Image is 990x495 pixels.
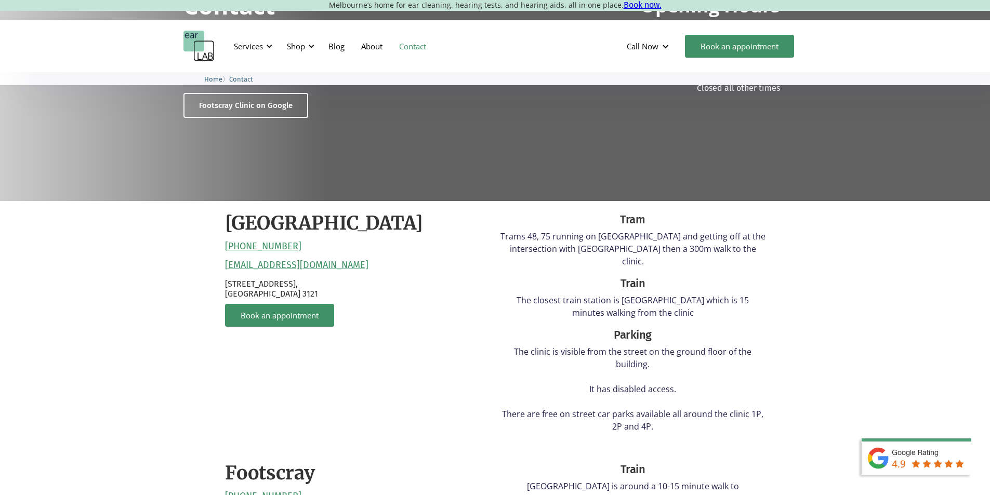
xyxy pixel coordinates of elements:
[500,275,765,292] div: Train
[320,31,353,61] a: Blog
[287,41,305,51] div: Shop
[228,31,275,62] div: Services
[500,294,765,319] p: The closest train station is [GEOGRAPHIC_DATA] which is 15 minutes walking from the clinic
[685,35,794,58] a: Book an appointment
[183,31,215,62] a: home
[225,241,301,252] a: [PHONE_NUMBER]
[517,461,749,478] div: Train
[353,31,391,61] a: About
[225,461,315,486] h2: Footscray
[225,279,490,299] p: [STREET_ADDRESS], [GEOGRAPHIC_DATA] 3121
[229,75,253,83] span: Contact
[500,345,765,433] p: The clinic is visible from the street on the ground floor of the building. It has disabled access...
[204,74,222,84] a: Home
[225,304,334,327] a: Book an appointment
[500,327,765,343] div: Parking
[229,74,253,84] a: Contact
[234,41,263,51] div: Services
[204,75,222,83] span: Home
[500,230,765,267] p: Trams 48, 75 running on [GEOGRAPHIC_DATA] and getting off at the intersection with [GEOGRAPHIC_DA...
[183,93,308,118] a: Footscray Clinic on Google
[204,74,229,85] li: 〉
[281,31,318,62] div: Shop
[500,211,765,228] div: Tram
[225,260,368,271] a: [EMAIL_ADDRESS][DOMAIN_NAME]
[391,31,434,61] a: Contact
[225,211,423,236] h2: [GEOGRAPHIC_DATA]
[627,41,658,51] div: Call Now
[618,31,680,62] div: Call Now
